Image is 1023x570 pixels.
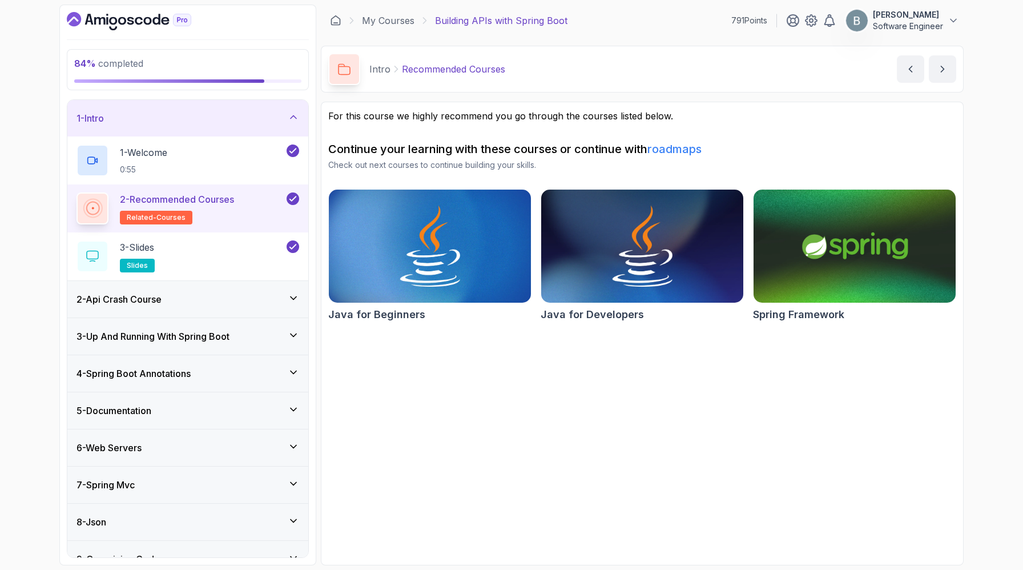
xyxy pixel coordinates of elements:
[76,441,142,455] h3: 6 - Web Servers
[330,15,341,26] a: Dashboard
[76,478,135,492] h3: 7 - Spring Mvc
[845,9,959,32] button: user profile image[PERSON_NAME]Software Engineer
[873,9,943,21] p: [PERSON_NAME]
[541,307,644,323] h2: Java for Developers
[74,58,96,69] span: 84 %
[328,159,956,171] p: Check out next courses to continue building your skills.
[541,190,743,303] img: Java for Developers card
[76,192,299,224] button: 2-Recommended Coursesrelated-courses
[328,141,956,157] h2: Continue your learning with these courses or continue with
[127,261,148,270] span: slides
[67,392,308,429] button: 5-Documentation
[402,62,505,76] p: Recommended Courses
[120,146,167,159] p: 1 - Welcome
[67,429,308,466] button: 6-Web Servers
[753,307,844,323] h2: Spring Framework
[76,404,151,418] h3: 5 - Documentation
[120,192,234,206] p: 2 - Recommended Courses
[120,240,154,254] p: 3 - Slides
[67,100,308,137] button: 1-Intro
[67,318,308,355] button: 3-Up And Running With Spring Boot
[67,504,308,540] button: 8-Json
[731,15,767,26] p: 791 Points
[74,58,143,69] span: completed
[76,240,299,272] button: 3-Slidesslides
[753,189,956,323] a: Spring Framework cardSpring Framework
[76,552,160,566] h3: 9 - Organizing Code
[362,14,414,27] a: My Courses
[541,189,744,323] a: Java for Developers cardJava for Developers
[897,55,924,83] button: previous content
[929,55,956,83] button: next content
[76,292,162,306] h3: 2 - Api Crash Course
[67,281,308,318] button: 2-Api Crash Course
[369,62,390,76] p: Intro
[67,355,308,392] button: 4-Spring Boot Annotations
[328,307,425,323] h2: Java for Beginners
[873,21,943,32] p: Software Engineer
[329,190,531,303] img: Java for Beginners card
[76,367,191,380] h3: 4 - Spring Boot Annotations
[435,14,567,27] p: Building APIs with Spring Boot
[127,213,186,222] span: related-courses
[67,12,218,30] a: Dashboard
[328,109,956,123] p: For this course we highly recommend you go through the courses listed below.
[76,330,229,343] h3: 3 - Up And Running With Spring Boot
[846,10,868,31] img: user profile image
[647,142,702,156] a: roadmaps
[76,111,104,125] h3: 1 - Intro
[76,144,299,176] button: 1-Welcome0:55
[67,467,308,503] button: 7-Spring Mvc
[120,164,167,175] p: 0:55
[328,189,531,323] a: Java for Beginners cardJava for Beginners
[754,190,956,303] img: Spring Framework card
[76,515,106,529] h3: 8 - Json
